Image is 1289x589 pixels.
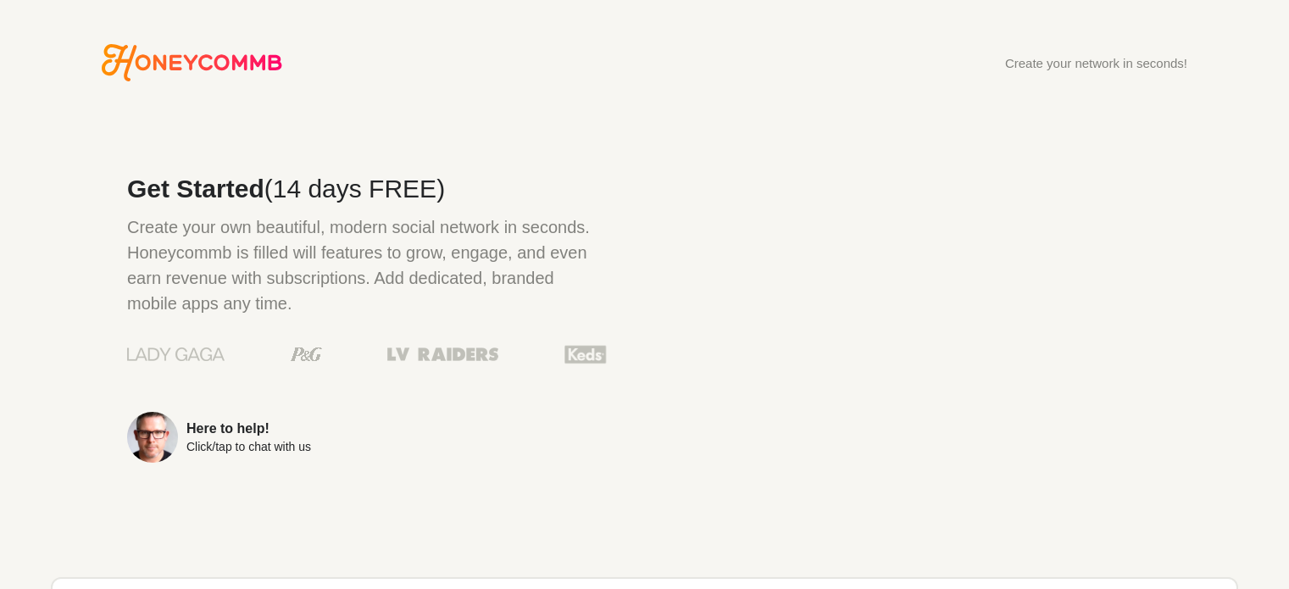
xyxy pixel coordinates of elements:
[102,44,282,81] svg: Honeycommb
[127,342,225,367] img: Lady Gaga
[186,422,311,436] div: Here to help!
[387,347,498,361] img: Las Vegas Raiders
[264,175,445,203] span: (14 days FREE)
[186,441,311,453] div: Click/tap to chat with us
[127,176,607,202] h2: Get Started
[127,412,178,463] img: Sean
[564,343,607,365] img: Keds
[127,214,607,316] p: Create your own beautiful, modern social network in seconds. Honeycommb is filled will features t...
[291,347,322,361] img: Procter & Gamble
[127,412,607,463] a: Here to help!Click/tap to chat with us
[1005,57,1187,69] div: Create your network in seconds!
[102,44,282,81] a: Go to Honeycommb homepage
